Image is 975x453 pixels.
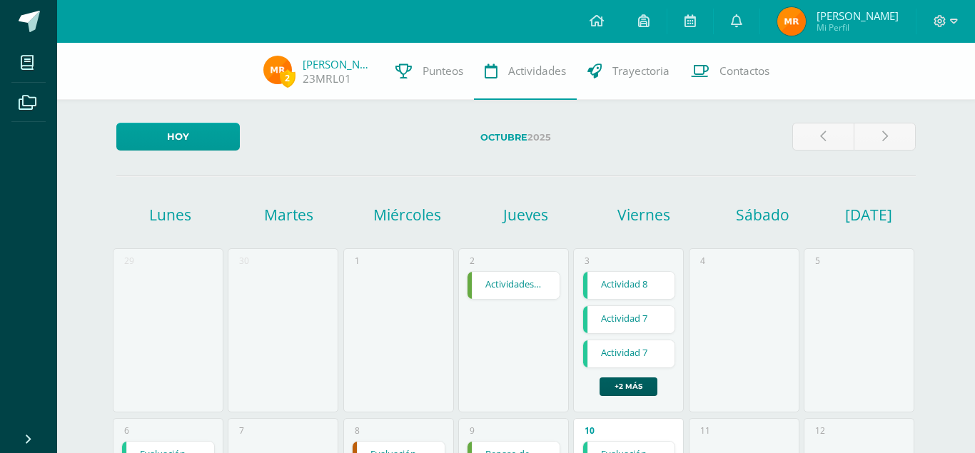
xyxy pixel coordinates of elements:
[815,255,820,267] div: 5
[303,71,351,86] a: 23MRL01
[124,255,134,267] div: 29
[385,43,474,100] a: Punteos
[817,9,899,23] span: [PERSON_NAME]
[508,63,566,78] span: Actividades
[474,43,577,100] a: Actividades
[124,424,129,437] div: 6
[239,424,244,437] div: 7
[467,271,560,300] div: Actividades de la V Unidad | Tarea
[845,205,863,225] h1: [DATE]
[585,255,590,267] div: 3
[303,57,374,71] a: [PERSON_NAME]
[280,69,295,87] span: 2
[355,424,360,437] div: 8
[263,56,292,84] img: e250c93a6fbbca784c1aa0ddd48c3c59.png
[680,43,780,100] a: Contactos
[582,305,676,334] div: Actividad 7 | Tarea
[583,340,675,367] a: Actividad 7
[700,424,710,437] div: 11
[350,205,465,225] h1: Miércoles
[817,21,899,34] span: Mi Perfil
[582,340,676,368] div: Actividad 7 | Tarea
[583,272,675,299] a: Actividad 8
[583,306,675,333] a: Actividad 7
[777,7,806,36] img: e250c93a6fbbca784c1aa0ddd48c3c59.png
[582,271,676,300] div: Actividad 8 | Tarea
[470,424,475,437] div: 9
[587,205,702,225] h1: Viernes
[232,205,346,225] h1: Martes
[815,424,825,437] div: 12
[480,132,527,143] strong: Octubre
[470,255,475,267] div: 2
[612,63,670,78] span: Trayectoria
[468,272,560,299] a: Actividades de la V Unidad
[577,43,680,100] a: Trayectoria
[113,205,228,225] h1: Lunes
[116,123,240,151] a: Hoy
[706,205,820,225] h1: Sábado
[239,255,249,267] div: 30
[423,63,463,78] span: Punteos
[355,255,360,267] div: 1
[585,424,595,437] div: 10
[600,377,657,396] a: +2 más
[700,255,705,267] div: 4
[719,63,769,78] span: Contactos
[469,205,583,225] h1: Jueves
[251,123,780,152] label: 2025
